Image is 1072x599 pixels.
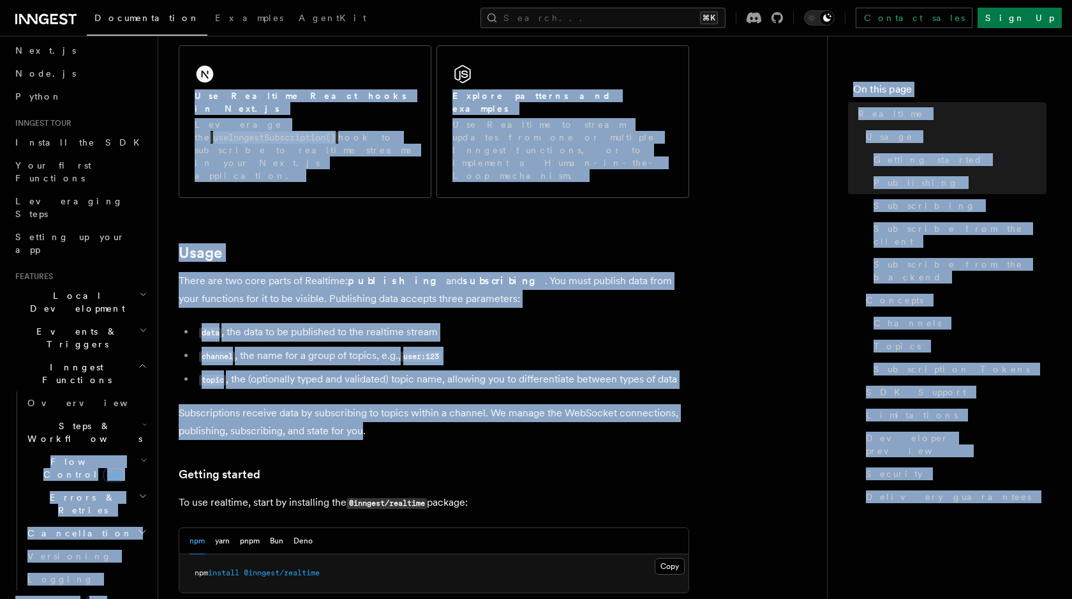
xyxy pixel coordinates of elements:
span: Getting started [874,153,983,166]
span: Install the SDK [15,137,147,148]
span: Developer preview [866,432,1046,457]
li: , the name for a group of topics, e.g., [195,347,689,365]
code: @inngest/realtime [346,498,427,509]
span: Realtime [858,107,923,120]
a: Sign Up [978,8,1062,28]
span: Events & Triggers [10,325,139,351]
a: Documentation [87,4,207,36]
a: Explore patterns and examplesUse Realtime to stream updates from one or multiple Inngest function... [436,45,689,198]
a: Your first Functions [10,154,150,190]
button: Events & Triggers [10,320,150,356]
span: AgentKit [299,13,366,23]
button: Local Development [10,284,150,320]
strong: publishing [348,275,446,287]
button: Bun [270,528,283,554]
a: Versioning [22,545,150,568]
span: new [103,468,124,482]
span: Flow Control [22,455,140,481]
span: Steps & Workflows [22,420,142,445]
a: Subscription Tokens [868,358,1046,381]
a: Topics [868,335,1046,358]
code: channel [199,351,235,362]
span: Your first Functions [15,160,91,183]
a: Channels [868,312,1046,335]
button: pnpm [240,528,260,554]
span: Python [15,91,62,102]
a: Use Realtime React hooks in Next.jsLeverage theuseInngestSubscription()hook to subscribe to realt... [179,45,431,198]
strong: subscribing [463,275,545,287]
span: Topics [874,340,921,353]
a: Usage [179,244,222,262]
span: Security [866,467,923,480]
a: Security [861,462,1046,485]
a: Overview [22,391,150,414]
p: Use Realtime to stream updates from one or multiple Inngest functions, or to implement a Human-in... [452,118,673,182]
button: yarn [215,528,230,554]
a: Publishing [868,171,1046,194]
span: Versioning [27,551,112,561]
p: Subscriptions receive data by subscribing to topics within a channel. We manage the WebSocket con... [179,404,689,440]
kbd: ⌘K [700,11,718,24]
a: Delivery guarantees [861,485,1046,508]
span: Setting up your app [15,232,125,255]
a: Leveraging Steps [10,190,150,225]
code: topic [199,375,226,386]
span: install [208,568,239,577]
a: Install the SDK [10,131,150,154]
a: Limitations [861,404,1046,427]
button: Search...⌘K [480,8,726,28]
button: Toggle dark mode [804,10,835,26]
span: Cancellation [22,527,133,540]
span: Subscribe from the client [874,222,1046,248]
span: Subscription Tokens [874,363,1030,375]
a: AgentKit [291,4,374,34]
a: Python [10,85,150,108]
a: Examples [207,4,291,34]
button: npm [190,528,205,554]
span: Errors & Retries [22,491,138,517]
a: SDK Support [861,381,1046,404]
a: Realtime [853,102,1046,125]
a: Node.js [10,62,150,85]
span: Features [10,271,53,282]
a: Concepts [861,289,1046,312]
h2: Explore patterns and examples [452,89,673,115]
button: Copy [655,558,685,575]
code: useInngestSubscription() [211,132,338,144]
span: Documentation [94,13,200,23]
a: Developer preview [861,427,1046,462]
a: Setting up your app [10,225,150,261]
span: Next.js [15,45,76,56]
code: data [199,328,221,338]
span: Subscribing [874,199,976,212]
a: Contact sales [856,8,972,28]
a: Subscribing [868,194,1046,217]
span: Channels [874,317,941,330]
button: Inngest Functions [10,356,150,391]
li: , the (optionally typed and validated) topic name, allowing you to differentiate between types of... [195,370,689,389]
a: Getting started [179,466,260,483]
span: Examples [215,13,283,23]
span: Limitations [866,409,958,421]
span: Local Development [10,289,139,315]
h4: On this page [853,82,1046,102]
a: Usage [861,125,1046,148]
span: Subscribe from the backend [874,258,1046,284]
button: Steps & Workflows [22,414,150,450]
a: Next.js [10,39,150,62]
span: Delivery guarantees [866,490,1031,503]
li: , the data to be published to the realtime stream [195,323,689,342]
span: Overview [27,398,159,408]
code: user:123 [401,351,441,362]
span: Inngest tour [10,118,71,128]
div: Inngest Functions [10,391,150,591]
p: There are two core parts of Realtime: and . You must publish data from your functions for it to b... [179,272,689,308]
button: Cancellation [22,522,150,545]
span: Node.js [15,68,76,79]
span: Publishing [874,176,958,189]
a: Getting started [868,148,1046,171]
p: Leverage the hook to subscribe to realtime streams in your Next.js application. [195,118,415,182]
button: Flow Controlnew [22,450,150,486]
span: @inngest/realtime [244,568,320,577]
a: Logging [22,568,150,591]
